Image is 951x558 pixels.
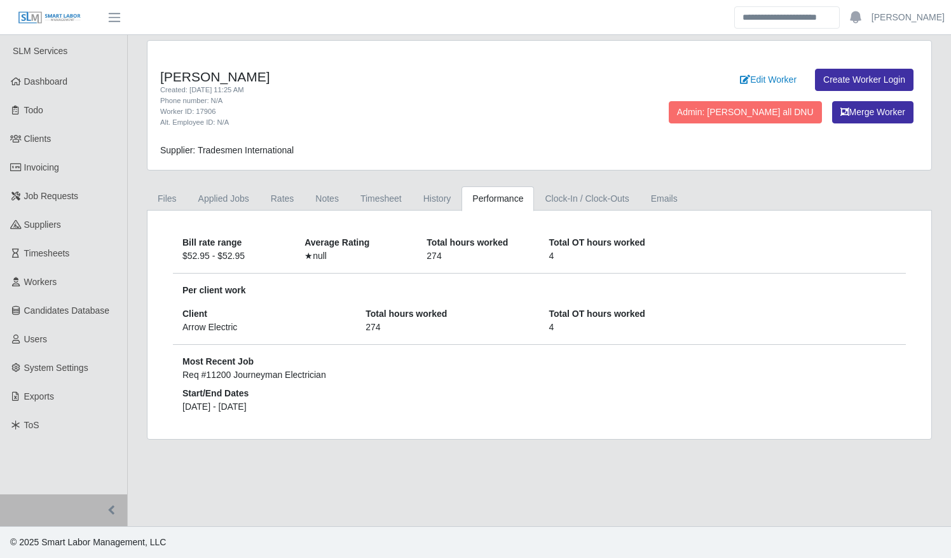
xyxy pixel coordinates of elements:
div: Total OT hours worked [549,307,713,321]
a: Files [147,186,188,211]
div: Total hours worked [427,236,530,249]
span: Users [24,334,48,344]
a: Notes [304,186,350,211]
span: Invoicing [24,162,59,172]
div: Bill rate range [182,236,285,249]
img: SLM Logo [18,11,81,25]
span: Clients [24,134,51,144]
span: Candidates Database [24,305,110,316]
div: Worker ID: 17906 [160,106,594,117]
span: Job Requests [24,191,79,201]
span: SLM Services [13,46,67,56]
a: Applied Jobs [188,186,260,211]
span: ToS [24,420,39,430]
span: System Settings [24,363,88,373]
a: Create Worker Login [815,69,913,91]
div: Total OT hours worked [549,236,652,249]
button: Admin: [PERSON_NAME] all DNU [669,101,822,123]
a: Performance [462,186,534,211]
a: Timesheet [350,186,413,211]
div: Per client work [182,284,896,297]
div: Average Rating [304,236,407,249]
span: © 2025 Smart Labor Management, LLC [10,537,166,547]
span: Workers [24,277,57,287]
a: Edit Worker [732,69,805,91]
div: Phone number: N/A [160,95,594,106]
div: Alt. Employee ID: N/A [160,117,594,128]
div: 274 [366,321,530,334]
div: 4 [549,321,713,334]
div: 274 [427,249,530,263]
div: Arrow Electric [182,321,346,334]
div: ★null [304,249,407,263]
div: 4 [549,249,652,263]
span: Suppliers [24,220,61,230]
div: Total hours worked [366,307,530,321]
a: Rates [260,186,305,211]
a: History [413,186,462,211]
input: Search [734,6,840,29]
div: Req #11200 Journeyman Electrician [182,368,896,382]
span: Timesheets [24,248,70,258]
div: Client [182,307,346,321]
span: Exports [24,391,54,401]
div: Start/End Dates [182,387,896,400]
span: Todo [24,105,43,115]
a: Emails [640,186,688,211]
span: Dashboard [24,76,68,87]
div: Created: [DATE] 11:25 AM [160,85,594,95]
span: Supplier: Tradesmen International [160,145,294,155]
div: $52.95 - $52.95 [182,249,285,263]
div: Most Recent Job [182,355,896,368]
a: [PERSON_NAME] [872,11,945,24]
h4: [PERSON_NAME] [160,69,594,85]
a: Clock-In / Clock-Outs [534,186,640,211]
button: Merge Worker [832,101,913,123]
div: [DATE] - [DATE] [182,400,896,414]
